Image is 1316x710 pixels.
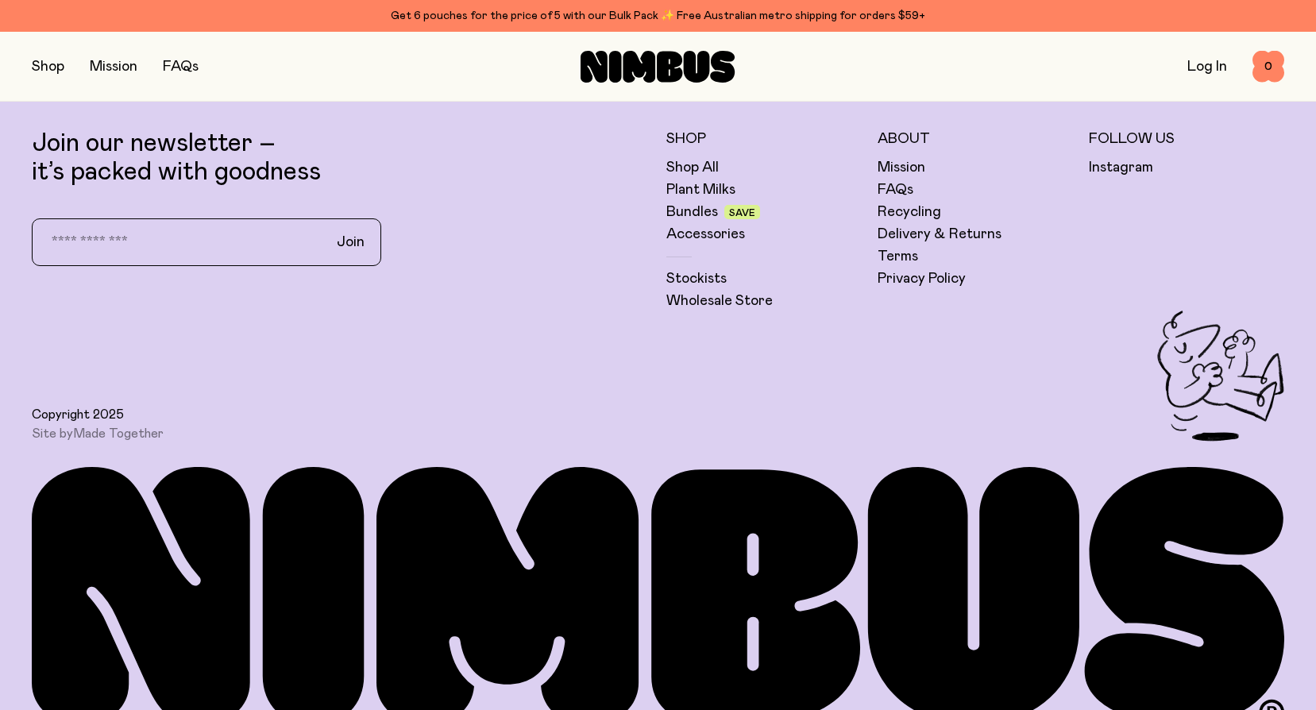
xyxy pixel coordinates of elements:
[337,233,365,252] span: Join
[666,291,773,311] a: Wholesale Store
[878,203,941,222] a: Recycling
[729,208,755,218] span: Save
[666,225,745,244] a: Accessories
[666,158,719,177] a: Shop All
[878,269,966,288] a: Privacy Policy
[666,203,718,222] a: Bundles
[878,158,925,177] a: Mission
[1089,158,1153,177] a: Instagram
[32,426,164,442] span: Site by
[90,60,137,74] a: Mission
[32,6,1284,25] div: Get 6 pouches for the price of 5 with our Bulk Pack ✨ Free Australian metro shipping for orders $59+
[878,129,1073,149] h5: About
[878,225,1001,244] a: Delivery & Returns
[666,180,735,199] a: Plant Milks
[666,129,862,149] h5: Shop
[878,247,918,266] a: Terms
[324,226,377,259] button: Join
[878,180,913,199] a: FAQs
[32,407,124,423] span: Copyright 2025
[666,269,727,288] a: Stockists
[1187,60,1227,74] a: Log In
[1252,51,1284,83] button: 0
[73,427,164,440] a: Made Together
[32,129,650,187] p: Join our newsletter – it’s packed with goodness
[163,60,199,74] a: FAQs
[1089,129,1284,149] h5: Follow Us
